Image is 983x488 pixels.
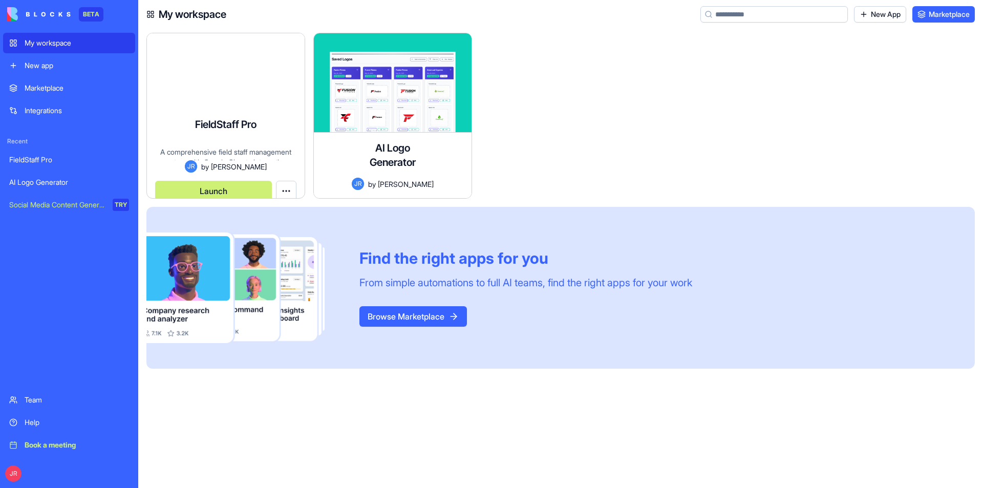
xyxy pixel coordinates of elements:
[201,161,209,172] span: by
[25,440,129,450] div: Book a meeting
[7,7,103,22] a: BETA
[113,199,129,211] div: TRY
[359,311,467,322] a: Browse Marketplace
[3,390,135,410] a: Team
[159,7,226,22] h4: My workspace
[352,141,434,169] h4: AI Logo Generator
[9,177,129,187] div: AI Logo Generator
[25,395,129,405] div: Team
[7,7,71,22] img: logo
[313,33,472,199] a: AI Logo GeneratorJRby[PERSON_NAME]
[146,33,305,199] a: FieldStaff ProA comprehensive field staff management system with Google Sheets integration, featu...
[25,417,129,428] div: Help
[359,275,692,290] div: From simple automations to full AI teams, find the right apps for your work
[3,137,135,145] span: Recent
[368,179,376,189] span: by
[5,465,22,482] span: JR
[854,6,906,23] a: New App
[195,117,257,132] h4: FieldStaff Pro
[155,181,272,201] button: Launch
[25,83,129,93] div: Marketplace
[3,150,135,170] a: FieldStaff Pro
[25,38,129,48] div: My workspace
[359,249,692,267] div: Find the right apps for you
[25,60,129,71] div: New app
[352,178,364,190] span: JR
[25,105,129,116] div: Integrations
[185,160,197,173] span: JR
[378,179,434,189] span: [PERSON_NAME]
[3,33,135,53] a: My workspace
[3,435,135,455] a: Book a meeting
[79,7,103,22] div: BETA
[9,155,129,165] div: FieldStaff Pro
[3,195,135,215] a: Social Media Content GeneratorTRY
[211,161,267,172] span: [PERSON_NAME]
[3,100,135,121] a: Integrations
[3,78,135,98] a: Marketplace
[359,306,467,327] button: Browse Marketplace
[9,200,105,210] div: Social Media Content Generator
[155,147,296,161] div: A comprehensive field staff management system with Google Sheets integration, featuring clock in/...
[912,6,975,23] a: Marketplace
[3,55,135,76] a: New app
[3,172,135,193] a: AI Logo Generator
[3,412,135,433] a: Help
